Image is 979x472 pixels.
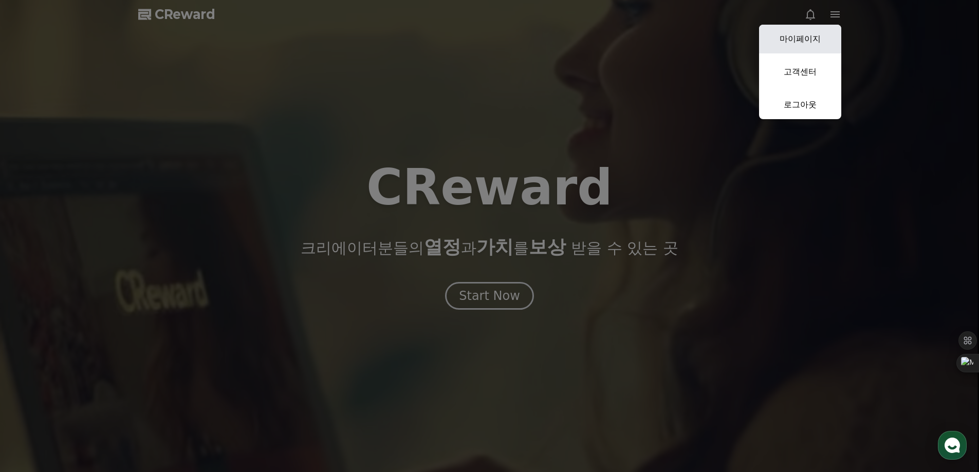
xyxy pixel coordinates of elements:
[94,342,106,350] span: 대화
[159,341,171,349] span: 설정
[32,341,39,349] span: 홈
[3,326,68,351] a: 홈
[759,25,841,119] button: 마이페이지 고객센터 로그아웃
[759,25,841,53] a: 마이페이지
[68,326,133,351] a: 대화
[759,90,841,119] a: 로그아웃
[759,58,841,86] a: 고객센터
[133,326,197,351] a: 설정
